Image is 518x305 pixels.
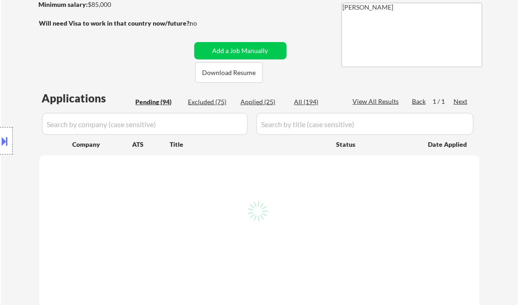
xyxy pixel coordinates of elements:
div: no [190,19,216,28]
strong: Minimum salary: [39,0,88,8]
div: Back [412,97,427,106]
div: Date Applied [428,140,469,149]
div: Title [170,140,328,149]
div: Next [454,97,469,106]
div: 1 / 1 [433,97,454,106]
button: Add a Job Manually [194,42,287,59]
strong: Will need Visa to work in that country now/future?: [39,19,192,27]
div: Status [336,136,415,152]
div: All (194) [294,97,340,107]
button: Download Resume [195,62,263,83]
div: Excluded (75) [188,97,234,107]
div: Applied (25) [241,97,287,107]
input: Search by title (case sensitive) [256,113,474,135]
div: View All Results [353,97,402,106]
